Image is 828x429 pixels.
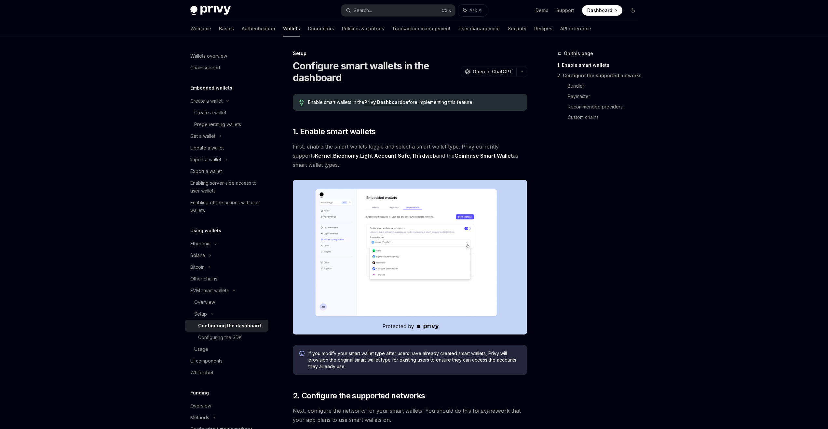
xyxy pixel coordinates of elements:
div: Other chains [190,275,217,283]
svg: Info [299,351,306,357]
a: Security [508,21,526,36]
a: Wallets [283,21,300,36]
span: Dashboard [587,7,612,14]
a: Paymaster [568,91,643,102]
span: First, enable the smart wallets toggle and select a smart wallet type. Privy currently supports ,... [293,142,527,169]
a: Recommended providers [568,102,643,112]
div: Methods [190,414,209,422]
div: Enabling server-side access to user wallets [190,179,265,195]
svg: Tip [299,100,304,106]
a: Recipes [534,21,552,36]
a: UI components [185,355,268,367]
div: Usage [194,345,208,353]
div: Get a wallet [190,132,215,140]
a: 2. Configure the supported networks [557,70,643,81]
h5: Embedded wallets [190,84,232,92]
a: Policies & controls [342,21,384,36]
h5: Funding [190,389,209,397]
div: Setup [194,310,207,318]
a: Enabling server-side access to user wallets [185,177,268,197]
a: Other chains [185,273,268,285]
div: Ethereum [190,240,210,248]
a: Biconomy [333,152,359,159]
a: Configuring the SDK [185,332,268,343]
h5: Using wallets [190,227,221,235]
div: Export a wallet [190,167,222,175]
span: Ctrl K [441,8,451,13]
div: Bitcoin [190,263,205,271]
a: Overview [185,400,268,412]
a: Connectors [308,21,334,36]
span: If you modify your smart wallet type after users have already created smart wallets, Privy will p... [308,350,521,370]
a: Kernel [315,152,332,159]
a: Basics [219,21,234,36]
img: Sample enable smart wallets [293,180,527,335]
span: 2. Configure the supported networks [293,391,425,401]
button: Open in ChatGPT [461,66,516,77]
span: On this page [564,50,593,57]
a: Update a wallet [185,142,268,154]
a: Support [556,7,574,14]
div: Overview [194,298,215,306]
div: Update a wallet [190,144,224,152]
a: Thirdweb [412,152,436,159]
div: Pregenerating wallets [194,121,241,128]
div: Solana [190,251,205,259]
a: Dashboard [582,5,622,16]
div: Create a wallet [190,97,223,105]
a: Demo [536,7,549,14]
a: Custom chains [568,112,643,122]
div: Enabling offline actions with user wallets [190,199,265,214]
div: Whitelabel [190,369,213,377]
button: Ask AI [458,5,487,16]
div: Create a wallet [194,109,226,117]
a: Wallets overview [185,50,268,62]
div: Setup [293,50,527,57]
div: Wallets overview [190,52,227,60]
div: Chain support [190,64,220,72]
div: EVM smart wallets [190,287,229,294]
em: any [480,408,489,414]
span: Next, configure the networks for your smart wallets. You should do this for network that your app... [293,406,527,424]
a: Configuring the dashboard [185,320,268,332]
a: API reference [560,21,591,36]
button: Search...CtrlK [341,5,455,16]
a: Light Account [360,152,396,159]
a: Export a wallet [185,165,268,177]
a: Bundler [568,81,643,91]
div: UI components [190,357,223,365]
a: Privy Dashboard [364,99,402,105]
a: Chain support [185,62,268,74]
a: Welcome [190,21,211,36]
a: Pregenerating wallets [185,119,268,130]
button: Toggle dark mode [628,5,638,16]
a: Overview [185,296,268,308]
span: Open in ChatGPT [473,68,512,75]
div: Configuring the dashboard [198,322,261,330]
div: Search... [354,7,372,14]
span: Ask AI [469,7,482,14]
img: dark logo [190,6,231,15]
a: Safe [398,152,410,159]
span: Enable smart wallets in the before implementing this feature. [308,99,521,106]
a: User management [458,21,500,36]
a: 1. Enable smart wallets [557,60,643,70]
div: Import a wallet [190,156,221,164]
a: Enabling offline actions with user wallets [185,197,268,216]
a: Create a wallet [185,107,268,119]
a: Coinbase Smart Wallet [455,152,513,159]
a: Transaction management [392,21,451,36]
span: 1. Enable smart wallets [293,126,376,137]
div: Overview [190,402,211,410]
a: Whitelabel [185,367,268,379]
div: Configuring the SDK [198,334,242,341]
h1: Configure smart wallets in the dashboard [293,60,458,83]
a: Authentication [242,21,275,36]
a: Usage [185,343,268,355]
